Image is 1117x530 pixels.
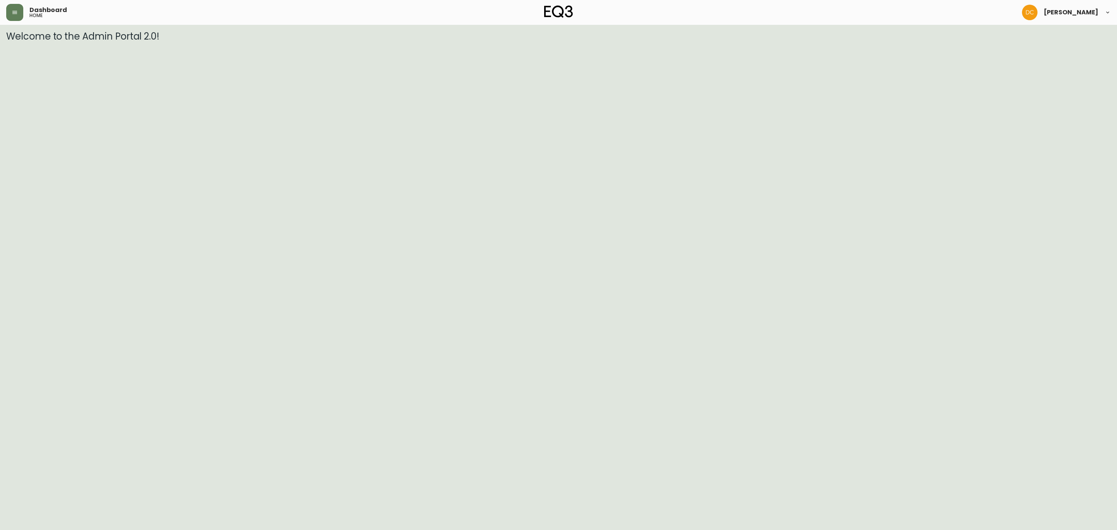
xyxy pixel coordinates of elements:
[1044,9,1098,16] span: [PERSON_NAME]
[6,31,1111,42] h3: Welcome to the Admin Portal 2.0!
[29,13,43,18] h5: home
[1022,5,1037,20] img: 7eb451d6983258353faa3212700b340b
[29,7,67,13] span: Dashboard
[544,5,573,18] img: logo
